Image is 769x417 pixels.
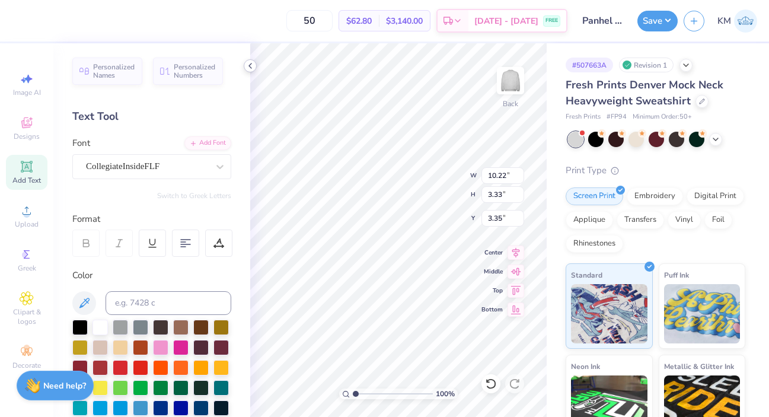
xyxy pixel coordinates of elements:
[717,14,731,28] span: KM
[286,10,333,31] input: – –
[664,284,741,343] img: Puff Ink
[13,88,41,97] span: Image AI
[627,187,683,205] div: Embroidery
[72,269,231,282] div: Color
[184,136,231,150] div: Add Font
[566,187,623,205] div: Screen Print
[617,211,664,229] div: Transfers
[499,69,522,93] img: Back
[664,360,734,373] span: Metallic & Glitter Ink
[717,9,757,33] a: KM
[481,287,503,295] span: Top
[481,249,503,257] span: Center
[14,132,40,141] span: Designs
[503,98,518,109] div: Back
[43,380,86,391] strong: Need help?
[566,164,745,177] div: Print Type
[633,112,692,122] span: Minimum Order: 50 +
[571,360,600,373] span: Neon Ink
[687,187,744,205] div: Digital Print
[571,269,602,281] span: Standard
[72,212,232,226] div: Format
[18,263,36,273] span: Greek
[346,15,372,27] span: $62.80
[566,112,601,122] span: Fresh Prints
[93,63,135,79] span: Personalized Names
[573,9,631,33] input: Untitled Design
[386,15,423,27] span: $3,140.00
[157,191,231,200] button: Switch to Greek Letters
[637,11,678,31] button: Save
[619,58,674,72] div: Revision 1
[566,78,723,108] span: Fresh Prints Denver Mock Neck Heavyweight Sweatshirt
[734,9,757,33] img: Kate Maclennan
[481,305,503,314] span: Bottom
[72,136,90,150] label: Font
[566,235,623,253] div: Rhinestones
[664,269,689,281] span: Puff Ink
[72,109,231,125] div: Text Tool
[481,268,503,276] span: Middle
[607,112,627,122] span: # FP94
[12,176,41,185] span: Add Text
[571,284,647,343] img: Standard
[15,219,39,229] span: Upload
[106,291,231,315] input: e.g. 7428 c
[704,211,732,229] div: Foil
[566,211,613,229] div: Applique
[436,389,455,399] span: 100 %
[545,17,558,25] span: FREE
[12,361,41,370] span: Decorate
[566,58,613,72] div: # 507663A
[6,307,47,326] span: Clipart & logos
[174,63,216,79] span: Personalized Numbers
[668,211,701,229] div: Vinyl
[474,15,538,27] span: [DATE] - [DATE]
